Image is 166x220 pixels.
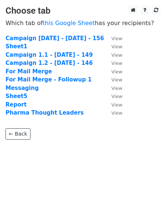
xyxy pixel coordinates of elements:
a: View [104,52,122,58]
a: View [104,68,122,75]
a: View [104,76,122,83]
a: View [104,101,122,108]
a: Pharma Thought Leaders [6,109,84,116]
a: View [104,43,122,50]
a: Campaign [DATE] - [DATE] - 156 [6,35,104,42]
a: Report [6,101,26,108]
a: ← Back [6,128,30,140]
small: View [111,110,122,116]
a: this Google Sheet [43,20,95,27]
small: View [111,52,122,58]
a: View [104,109,122,116]
small: View [111,44,122,49]
a: For Mail Merge [6,68,52,75]
small: View [111,94,122,99]
h3: Choose tab [6,6,160,16]
a: For Mail Merge - Followup 1 [6,76,92,83]
a: View [104,35,122,42]
a: View [104,85,122,91]
a: Messaging [6,85,39,91]
small: View [111,60,122,66]
a: View [104,60,122,66]
small: View [111,77,122,83]
a: Campaign 1.1 - [DATE] - 149 [6,52,93,58]
a: Sheet1 [6,43,27,50]
small: View [111,85,122,91]
small: View [111,36,122,41]
a: Campaign 1.2 - [DATE] - 146 [6,60,93,66]
a: Sheet5 [6,93,27,99]
small: View [111,69,122,74]
small: View [111,102,122,108]
a: View [104,93,122,99]
p: Which tab of has your recipients? [6,19,160,27]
